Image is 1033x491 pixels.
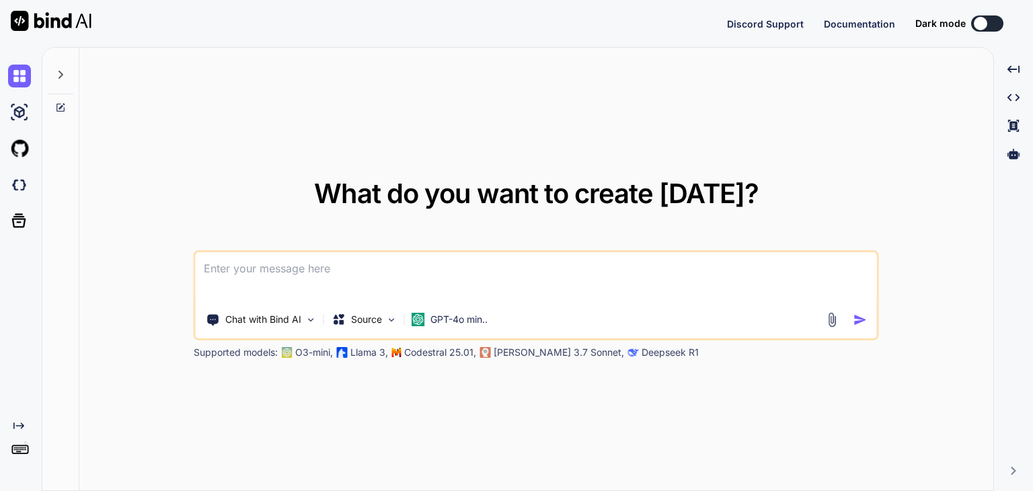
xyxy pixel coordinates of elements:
img: claude [480,347,491,358]
img: Mistral-AI [392,348,401,357]
p: O3-mini, [295,346,333,359]
p: [PERSON_NAME] 3.7 Sonnet, [494,346,624,359]
img: attachment [825,312,840,328]
img: icon [853,313,868,327]
button: Discord Support [727,17,804,31]
p: Chat with Bind AI [225,313,301,326]
p: Source [351,313,382,326]
span: Documentation [824,18,895,30]
img: chat [8,65,31,87]
span: Discord Support [727,18,804,30]
span: Dark mode [915,17,966,30]
img: githubLight [8,137,31,160]
p: Codestral 25.01, [404,346,476,359]
p: GPT-4o min.. [430,313,488,326]
p: Llama 3, [350,346,388,359]
img: Bind AI [11,11,91,31]
p: Supported models: [194,346,278,359]
p: Deepseek R1 [642,346,699,359]
img: GPT-4 [282,347,293,358]
img: Llama2 [337,347,348,358]
img: darkCloudIdeIcon [8,174,31,196]
img: Pick Models [386,314,397,326]
img: GPT-4o mini [412,313,425,326]
span: What do you want to create [DATE]? [314,177,759,210]
img: Pick Tools [305,314,317,326]
img: ai-studio [8,101,31,124]
button: Documentation [824,17,895,31]
img: claude [628,347,639,358]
